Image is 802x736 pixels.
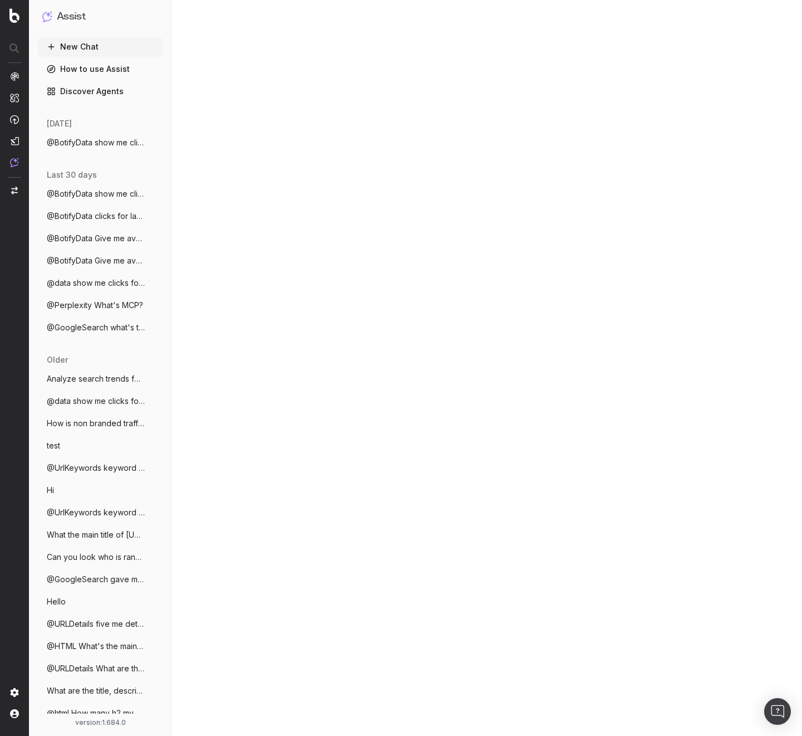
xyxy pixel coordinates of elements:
img: Botify logo [9,8,19,23]
img: My account [10,709,19,718]
a: Discover Agents [38,82,163,100]
img: Setting [10,688,19,697]
span: What are the title, description, canonic [47,685,145,696]
button: @BotifyData Give me avg links per pagety [38,230,163,247]
button: Can you look who is ranking on Google fo [38,548,163,566]
img: Intelligence [10,93,19,103]
span: Hi [47,485,54,496]
span: last 30 days [47,169,97,181]
span: @BotifyData show me clicks and CTR data [47,188,145,199]
button: Hi [38,481,163,499]
img: Analytics [10,72,19,81]
button: @data show me clicks for last 7 days [38,392,163,410]
button: @UrlKeywords keyword for clothes for htt [38,459,163,477]
button: @BotifyData show me clicks and CTR data [38,185,163,203]
div: Open Intercom Messenger [764,698,791,725]
button: What the main title of [URL] [38,526,163,544]
span: @URLDetails What are the title, descript [47,663,145,674]
img: Assist [10,158,19,167]
button: @html How many h2 my homepage have? [38,704,163,722]
button: @BotifyData Give me avg links per pagety [38,252,163,270]
span: @html How many h2 my homepage have? [47,708,145,719]
img: Studio [10,137,19,145]
span: @UrlKeywords keyword for clothes for htt [47,507,145,518]
img: Assist [42,11,52,22]
span: @GoogleSearch what's the answer to the l [47,322,145,333]
button: Analyze search trends for: MCP [38,370,163,388]
span: @UrlKeywords keyword for clothes for htt [47,462,145,474]
span: Hello [47,596,66,607]
button: How is non branded traffic trending YoY [38,415,163,432]
span: @Perplexity What's MCP? [47,300,143,311]
span: [DATE] [47,118,72,129]
button: New Chat [38,38,163,56]
button: Assist [42,9,158,25]
img: Switch project [11,187,18,194]
button: @BotifyData clicks for last 7 days [38,207,163,225]
button: What are the title, description, canonic [38,682,163,700]
span: What the main title of [URL] [47,529,145,540]
span: older [47,354,68,365]
button: @URLDetails What are the title, descript [38,660,163,677]
span: @HTML What's the main color in [URL] [47,641,145,652]
span: @BotifyData clicks for last 7 days [47,211,145,222]
button: @data show me clicks for last 7 days [38,274,163,292]
button: @URLDetails five me details for my homep [38,615,163,633]
h1: Assist [57,9,86,25]
span: test [47,440,60,451]
span: @BotifyData show me clicks per url [47,137,145,148]
span: @data show me clicks for last 7 days [47,396,145,407]
span: Can you look who is ranking on Google fo [47,552,145,563]
span: @data show me clicks for last 7 days [47,277,145,289]
button: @GoogleSearch gave me result for men clo [38,571,163,588]
div: version: 1.684.0 [42,718,158,727]
button: @UrlKeywords keyword for clothes for htt [38,504,163,521]
button: test [38,437,163,455]
button: Hello [38,593,163,611]
button: @HTML What's the main color in [URL] [38,637,163,655]
span: @GoogleSearch gave me result for men clo [47,574,145,585]
span: @BotifyData Give me avg links per pagety [47,233,145,244]
button: @Perplexity What's MCP? [38,296,163,314]
span: @BotifyData Give me avg links per pagety [47,255,145,266]
button: @GoogleSearch what's the answer to the l [38,319,163,337]
a: How to use Assist [38,60,163,78]
span: How is non branded traffic trending YoY [47,418,145,429]
span: Analyze search trends for: MCP [47,373,145,384]
button: @BotifyData show me clicks per url [38,134,163,152]
img: Activation [10,115,19,124]
span: @URLDetails five me details for my homep [47,618,145,630]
